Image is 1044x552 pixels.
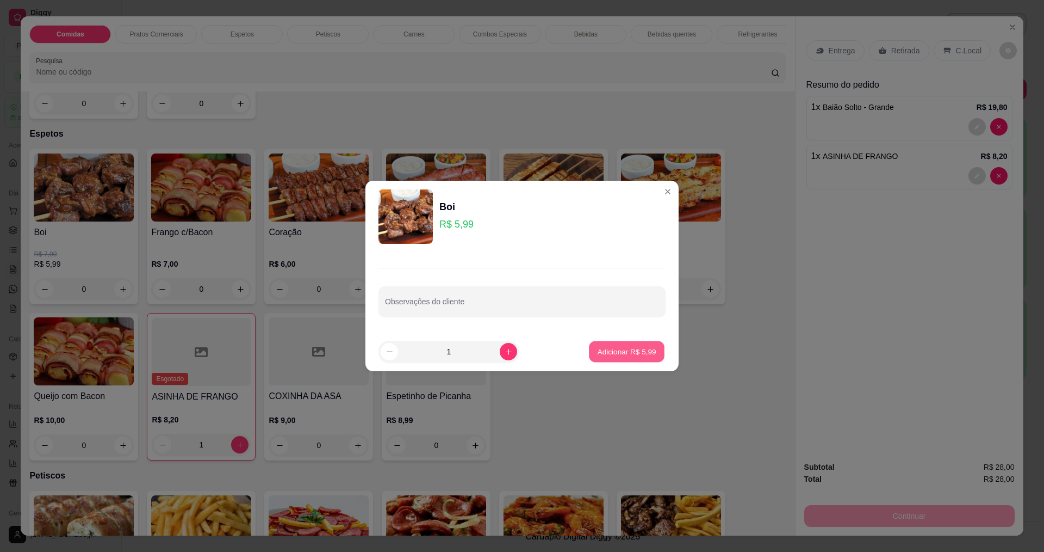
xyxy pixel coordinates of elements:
p: Adicionar R$ 5,99 [597,346,656,357]
p: R$ 5,99 [439,217,474,232]
button: Adicionar R$ 5,99 [589,341,664,363]
input: Observações do cliente [385,300,659,311]
button: Close [659,183,676,200]
div: Boi [439,199,474,214]
img: product-image [378,189,433,244]
button: increase-product-quantity [500,343,517,360]
button: decrease-product-quantity [381,343,398,360]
